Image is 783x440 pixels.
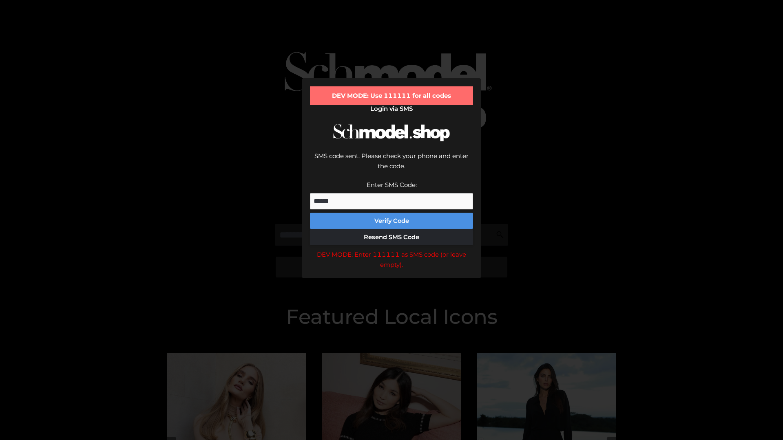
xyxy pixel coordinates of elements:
div: DEV MODE: Use 111111 for all codes [310,86,473,105]
button: Verify Code [310,213,473,229]
div: SMS code sent. Please check your phone and enter the code. [310,151,473,180]
h2: Login via SMS [310,105,473,112]
div: DEV MODE: Enter 111111 as SMS code (or leave empty). [310,249,473,270]
img: Schmodel Logo [330,117,453,149]
label: Enter SMS Code: [367,181,417,189]
button: Resend SMS Code [310,229,473,245]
